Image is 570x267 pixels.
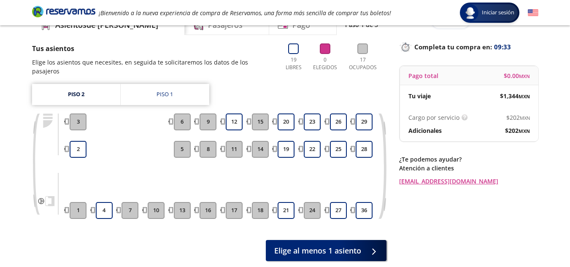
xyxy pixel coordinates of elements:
p: Completa tu compra en : [399,41,538,53]
button: 4 [96,202,113,219]
button: 27 [330,202,347,219]
button: 24 [304,202,321,219]
button: 1 [70,202,86,219]
span: Iniciar sesión [478,8,518,17]
p: Adicionales [408,126,442,135]
a: Piso 1 [121,84,209,105]
button: 18 [252,202,269,219]
button: 3 [70,113,86,130]
i: Brand Logo [32,5,95,18]
button: 5 [174,141,191,158]
button: Elige al menos 1 asiento [266,240,386,261]
span: $ 0.00 [504,71,530,80]
p: Cargo por servicio [408,113,459,122]
p: Elige los asientos que necesites, en seguida te solicitaremos los datos de los pasajeros [32,58,274,76]
small: MXN [519,128,530,134]
button: 15 [252,113,269,130]
button: 20 [278,113,294,130]
p: Tus asientos [32,43,274,54]
small: MXN [519,93,530,100]
button: 16 [200,202,216,219]
button: 6 [174,113,191,130]
p: Atención a clientes [399,164,538,173]
button: 7 [122,202,138,219]
small: MXN [520,115,530,121]
a: [EMAIL_ADDRESS][DOMAIN_NAME] [399,177,538,186]
button: English [528,8,538,18]
button: 12 [226,113,243,130]
small: MXN [519,73,530,79]
button: 14 [252,141,269,158]
span: 09:33 [494,42,511,52]
span: $ 202 [505,126,530,135]
span: $ 1,344 [500,92,530,100]
span: $ 202 [506,113,530,122]
p: 0 Elegidos [311,56,339,71]
button: 28 [356,141,373,158]
p: 19 Libres [282,56,305,71]
p: 17 Ocupados [346,56,380,71]
p: Tu viaje [408,92,431,100]
button: 21 [278,202,294,219]
em: ¡Bienvenido a la nueva experiencia de compra de Reservamos, una forma más sencilla de comprar tus... [99,9,391,17]
div: Piso 1 [157,90,173,99]
button: 36 [356,202,373,219]
a: Brand Logo [32,5,95,20]
button: 25 [330,141,347,158]
span: Elige al menos 1 asiento [274,245,361,256]
button: 11 [226,141,243,158]
button: 23 [304,113,321,130]
button: 26 [330,113,347,130]
button: 19 [278,141,294,158]
p: Pago total [408,71,438,80]
button: 8 [200,141,216,158]
a: Piso 2 [32,84,120,105]
button: 10 [148,202,165,219]
button: 9 [200,113,216,130]
button: 13 [174,202,191,219]
button: 2 [70,141,86,158]
button: 29 [356,113,373,130]
p: ¿Te podemos ayudar? [399,155,538,164]
button: 17 [226,202,243,219]
button: 22 [304,141,321,158]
